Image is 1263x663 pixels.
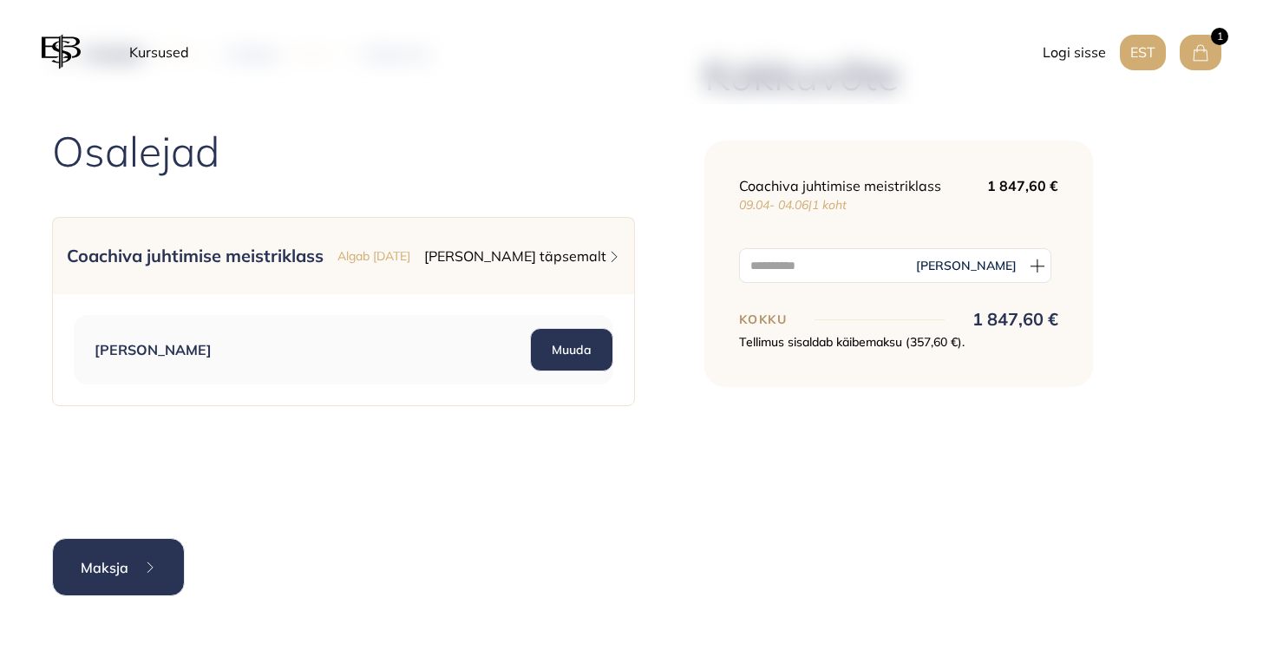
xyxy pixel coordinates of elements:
[424,246,620,266] a: [PERSON_NAME] täpsemalt
[739,331,1058,352] p: Tellimus sisaldab käibemaksu (357,60 €).
[1211,28,1228,45] small: 1
[739,311,787,328] p: Kokku
[42,31,81,73] img: EBS logo
[739,196,1058,213] label: 09.04 - 04.06 | 1 koht
[95,339,212,360] span: [PERSON_NAME]
[67,232,324,280] h2: Coachiva juhtimise meistriklass
[52,538,185,596] button: Maksja
[972,307,1058,331] p: 1 847,60 €
[530,328,613,371] button: Muuda
[987,175,1058,196] p: 1 847,60 €
[122,35,196,69] a: Kursused
[1043,35,1106,70] button: Logi sisse
[1120,35,1166,70] button: EST
[916,243,1044,288] button: [PERSON_NAME]
[52,120,635,182] h1: Osalejad
[337,247,410,265] span: Algab [DATE]
[1180,35,1221,70] button: 1
[739,175,941,196] p: Coachiva juhtimise meistriklass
